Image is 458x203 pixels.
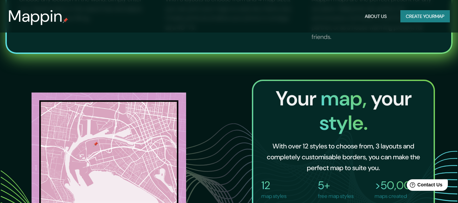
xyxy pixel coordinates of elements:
iframe: Help widget launcher [398,177,451,196]
span: style. [319,109,368,136]
h3: Mappin [8,7,63,26]
h4: 12 [261,179,286,192]
h4: 5+ [318,179,354,192]
button: About Us [362,10,390,23]
img: mappin-pin [63,18,68,23]
p: free map styles [318,192,354,200]
button: Create yourmap [400,10,450,23]
h6: With over 12 styles to choose from, 3 layouts and completely customisable borders, you can make t... [264,141,423,173]
span: map, [321,85,371,112]
h2: Your your [259,86,428,135]
p: map styles [261,192,286,200]
p: maps created [375,192,419,200]
h4: >50,000 [375,179,419,192]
